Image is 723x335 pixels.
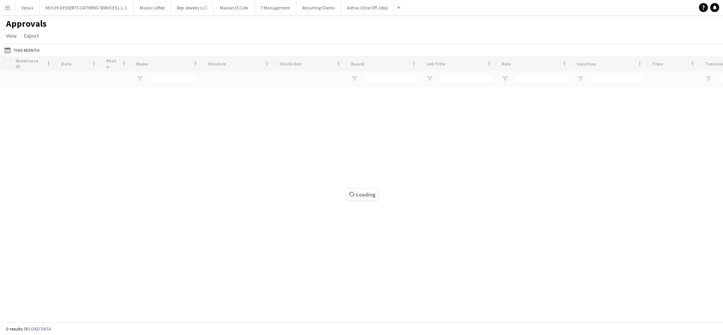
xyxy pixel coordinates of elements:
button: Adhoc (One Off Jobs) [341,0,394,15]
a: Export [21,31,42,41]
button: Venus [15,0,40,15]
span: View [6,32,17,39]
button: MOCHI DESSERTS CATERING SERVICES L.L.C [40,0,134,15]
button: Masra Coffee [134,0,171,15]
a: View [3,31,20,41]
button: Maisan15 Cafe [214,0,255,15]
span: Export [24,32,39,39]
button: Recurring Clients [296,0,341,15]
span: Loading [346,189,378,200]
button: Reload data [23,325,53,333]
button: This Month [3,46,41,55]
button: 7 Management [255,0,296,15]
button: Rep Jewelry LLC [171,0,214,15]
